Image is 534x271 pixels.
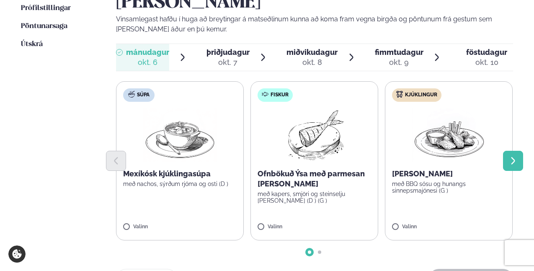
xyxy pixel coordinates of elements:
p: með BBQ sósu og hunangs sinnepsmajónesi (G ) [392,181,506,194]
div: okt. 10 [466,57,507,67]
p: [PERSON_NAME] [392,169,506,179]
p: með kapers, smjöri og steinselju [PERSON_NAME] (D ) (G ) [258,191,371,204]
img: Chicken-wings-legs.png [412,108,486,162]
span: þriðjudagur [206,48,250,57]
span: Kjúklingur [405,92,437,98]
span: Go to slide 2 [318,250,321,254]
span: Pöntunarsaga [21,23,67,30]
span: miðvikudagur [286,48,338,57]
img: Fish.png [277,108,351,162]
img: Soup.png [143,108,217,162]
span: fimmtudagur [375,48,423,57]
p: með nachos, sýrðum rjóma og osti (D ) [123,181,237,187]
div: okt. 9 [375,57,423,67]
div: okt. 8 [286,57,338,67]
span: Prófílstillingar [21,5,71,12]
button: Next slide [503,151,523,171]
p: Ofnbökuð Ýsa með parmesan [PERSON_NAME] [258,169,371,189]
img: soup.svg [128,91,135,98]
span: Útskrá [21,41,43,48]
span: föstudagur [466,48,507,57]
img: fish.svg [262,91,268,98]
div: okt. 6 [126,57,169,67]
p: Vinsamlegast hafðu í huga að breytingar á matseðlinum kunna að koma fram vegna birgða og pöntunum... [116,14,513,34]
span: mánudagur [126,48,169,57]
button: Previous slide [106,151,126,171]
span: Fiskur [271,92,289,98]
a: Útskrá [21,39,43,49]
span: Go to slide 1 [308,250,311,254]
p: Mexíkósk kjúklingasúpa [123,169,237,179]
span: Súpa [137,92,150,98]
a: Pöntunarsaga [21,21,67,31]
a: Cookie settings [8,245,26,263]
a: Prófílstillingar [21,3,71,13]
div: okt. 7 [206,57,250,67]
img: chicken.svg [396,91,403,98]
